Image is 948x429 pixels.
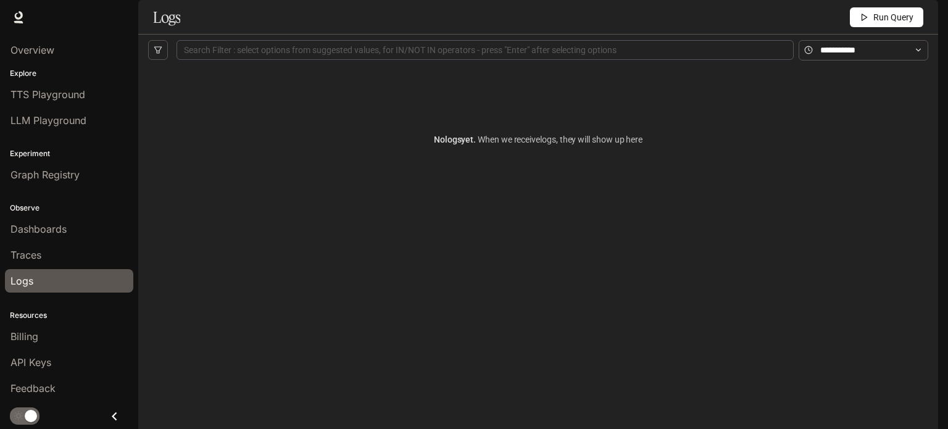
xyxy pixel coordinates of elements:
span: Run Query [873,10,913,24]
h1: Logs [153,5,180,30]
span: filter [154,46,162,54]
button: Run Query [850,7,923,27]
span: When we receive logs , they will show up here [476,135,642,144]
button: filter [148,40,168,60]
article: No logs yet. [434,133,642,146]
